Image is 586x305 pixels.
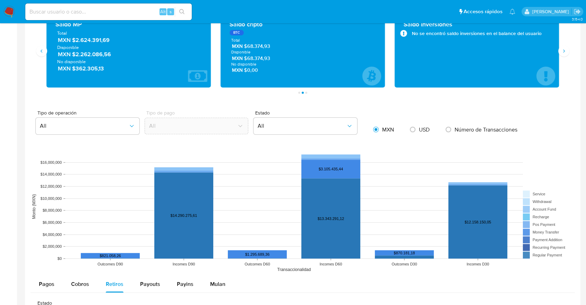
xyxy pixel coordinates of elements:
span: 3.154.0 [571,16,583,22]
button: search-icon [175,7,189,17]
span: s [170,8,172,15]
input: Buscar usuario o caso... [25,7,192,16]
p: juan.tosini@mercadolibre.com [532,8,571,15]
span: Alt [160,8,166,15]
a: Notificaciones [509,9,515,15]
a: Salir [574,8,581,15]
span: Accesos rápidos [464,8,502,15]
